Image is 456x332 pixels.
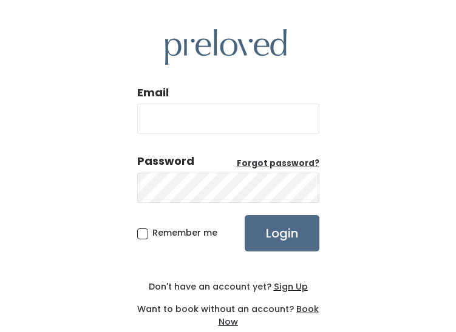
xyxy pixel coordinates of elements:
[237,158,319,170] a: Forgot password?
[137,85,169,101] label: Email
[137,281,319,293] div: Don't have an account yet?
[245,215,319,251] input: Login
[271,281,308,293] a: Sign Up
[152,227,217,239] span: Remember me
[219,303,319,328] a: Book Now
[274,281,308,293] u: Sign Up
[137,293,319,328] div: Want to book without an account?
[165,29,287,65] img: preloved logo
[137,153,194,169] div: Password
[237,158,319,169] u: Forgot password?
